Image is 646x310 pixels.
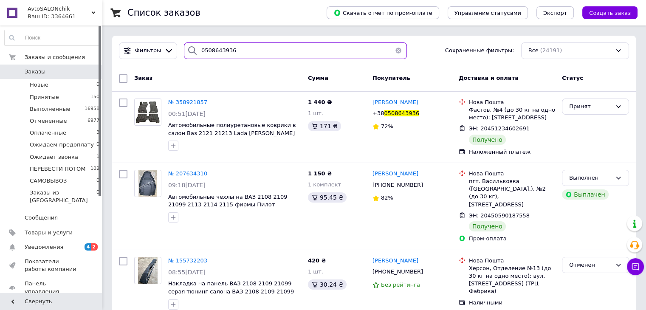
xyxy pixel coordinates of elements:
[96,81,99,89] span: 0
[390,42,407,59] button: Очистить
[469,221,506,231] div: Получено
[25,243,63,251] span: Уведомления
[372,99,418,107] a: [PERSON_NAME]
[134,170,161,197] a: Фото товару
[30,165,85,173] span: ПЕРЕВЕСТИ ПОТОМ
[308,257,326,264] span: 420 ₴
[168,122,296,144] a: Автомобильные полиуретановые коврики в салон Ваз 2121 21213 Lada [PERSON_NAME] Нива
[135,100,161,124] img: Фото товару
[30,141,94,149] span: Ожидаем предоплату
[569,174,612,183] div: Выполнен
[90,165,99,173] span: 102
[28,5,91,13] span: AvtoSALONchik
[85,105,99,113] span: 16958
[562,75,583,81] span: Статус
[381,123,393,130] span: 72%
[543,10,567,16] span: Экспорт
[25,214,58,222] span: Сообщения
[372,257,418,265] a: [PERSON_NAME]
[540,47,562,54] span: (24191)
[30,177,67,185] span: САМОВЫВОЗ
[308,192,347,203] div: 95.45 ₴
[308,170,332,177] span: 1 150 ₴
[469,299,555,307] div: Наличными
[134,75,152,81] span: Заказ
[30,117,67,125] span: Отмененные
[25,54,85,61] span: Заказы и сообщения
[308,121,341,131] div: 171 ₴
[135,47,161,55] span: Фильтры
[96,189,99,204] span: 0
[25,229,73,237] span: Товары и услуги
[168,182,206,189] span: 09:18[DATE]
[168,269,206,276] span: 08:55[DATE]
[469,135,506,145] div: Получено
[372,110,384,116] span: +38
[138,170,157,197] img: Фото товару
[308,110,323,116] span: 1 шт.
[372,268,423,275] span: [PHONE_NUMBER]
[469,265,555,296] div: Херсон, Отделение №13 (до 30 кг на одно место): вул. [STREET_ADDRESS] (ТРЦ Фабрика)
[381,282,420,288] span: Без рейтинга
[85,243,91,251] span: 4
[469,99,555,106] div: Нова Пошта
[469,235,555,242] div: Пром-оплата
[308,181,341,188] span: 1 комплект
[168,280,294,302] span: Накладка на панель ВАЗ 2108 2109 21099 серая тюнинг салона ВАЗ 2108 2109 21099 Низкая СТАНДАРТ
[582,6,638,19] button: Создать заказ
[454,10,521,16] span: Управление статусами
[384,110,419,116] span: 0508643936
[308,268,323,275] span: 1 шт.
[536,6,574,19] button: Экспорт
[91,243,98,251] span: 2
[25,280,79,295] span: Панель управления
[134,257,161,284] a: Фото товару
[528,47,539,55] span: Все
[168,257,207,264] a: № 155732203
[5,30,100,45] input: Поиск
[96,153,99,161] span: 1
[445,47,514,55] span: Сохраненные фильтры:
[168,99,207,105] a: № 358921857
[589,10,631,16] span: Создать заказ
[308,99,332,105] span: 1 440 ₴
[90,93,99,101] span: 150
[30,93,59,101] span: Принятые
[308,279,347,290] div: 30.24 ₴
[372,110,419,116] span: +380508643936
[30,153,78,161] span: Ожидает звонка
[168,194,287,216] a: Автомобильные чехлы на ВАЗ 2108 2109 21099 2113 2114 2115 фирмы Пилот авточехлы на сидения серые
[469,170,555,178] div: Нова Пошта
[87,117,99,125] span: 6977
[469,148,555,156] div: Наложенный платеж
[168,110,206,117] span: 00:51[DATE]
[138,257,158,284] img: Фото товару
[30,129,66,137] span: Оплаченные
[372,170,418,177] span: [PERSON_NAME]
[627,258,644,275] button: Чат с покупателем
[96,177,99,185] span: 0
[96,129,99,137] span: 3
[569,261,612,270] div: Отменен
[381,194,393,201] span: 82%
[96,141,99,149] span: 0
[25,258,79,273] span: Показатели работы компании
[372,257,418,264] span: [PERSON_NAME]
[28,13,102,20] div: Ваш ID: 3364661
[469,257,555,265] div: Нова Пошта
[448,6,528,19] button: Управление статусами
[469,106,555,121] div: Фастов, №4 (до 30 кг на одно место): [STREET_ADDRESS]
[333,9,432,17] span: Скачать отчет по пром-оплате
[569,102,612,111] div: Принят
[308,75,328,81] span: Сумма
[30,105,71,113] span: Выполненные
[372,170,418,178] a: [PERSON_NAME]
[469,178,555,209] div: пгт. Васильковка ([GEOGRAPHIC_DATA].), №2 (до 30 кг), [STREET_ADDRESS]
[168,170,207,177] a: № 207634310
[327,6,439,19] button: Скачать отчет по пром-оплате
